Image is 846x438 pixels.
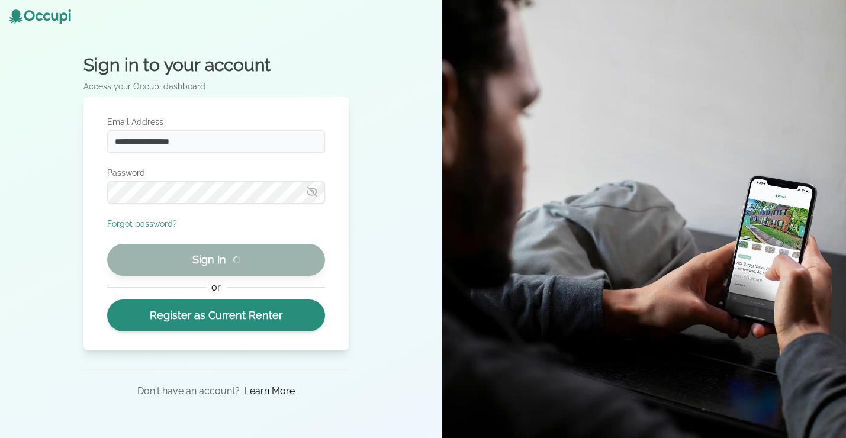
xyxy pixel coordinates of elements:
p: Access your Occupi dashboard [83,80,349,92]
a: Learn More [245,384,295,398]
button: Forgot password? [107,218,177,230]
p: Don't have an account? [137,384,240,398]
h2: Sign in to your account [83,54,349,76]
span: or [206,281,227,295]
label: Email Address [107,116,325,128]
a: Register as Current Renter [107,299,325,331]
label: Password [107,167,325,179]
